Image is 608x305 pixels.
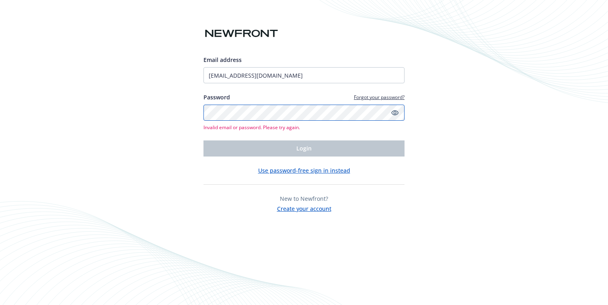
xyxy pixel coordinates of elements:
a: Show password [390,108,400,117]
span: New to Newfront? [280,195,328,202]
span: Email address [203,56,242,64]
input: Enter your email [203,67,405,83]
span: Invalid email or password. Please try again. [203,124,405,131]
label: Password [203,93,230,101]
input: Enter your password [203,105,405,121]
img: Newfront logo [203,27,279,41]
button: Login [203,140,405,157]
span: Login [296,144,312,152]
button: Use password-free sign in instead [258,166,350,175]
a: Forgot your password? [354,94,405,101]
button: Create your account [277,203,331,213]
